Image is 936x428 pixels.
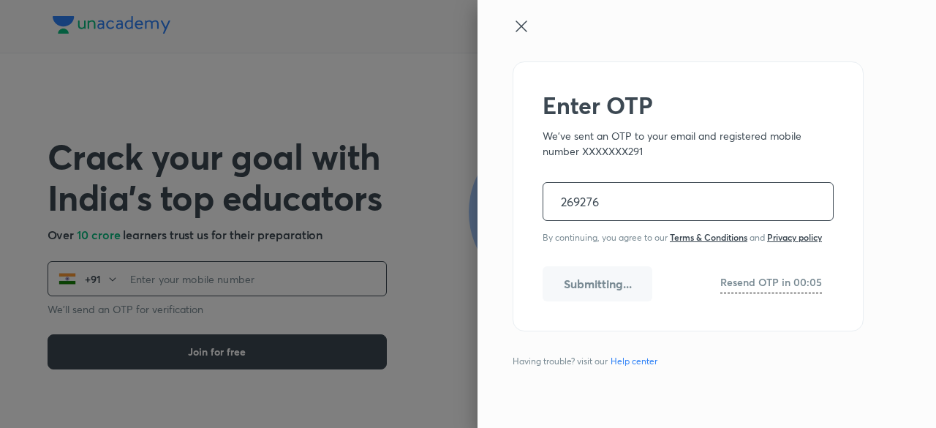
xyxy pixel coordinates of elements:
a: Help center [608,355,660,368]
button: Submitting... [543,266,652,301]
div: By continuing, you agree to our and [543,233,834,243]
span: Having trouble? visit our [513,355,663,368]
h6: Resend OTP in 00:05 [720,274,822,290]
input: One time password [543,183,833,220]
a: Terms & Conditions [670,231,747,243]
a: Privacy policy [767,231,822,243]
h2: Enter OTP [543,91,834,119]
p: We've sent an OTP to your email and registered mobile number XXXXXXX291 [543,128,834,159]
